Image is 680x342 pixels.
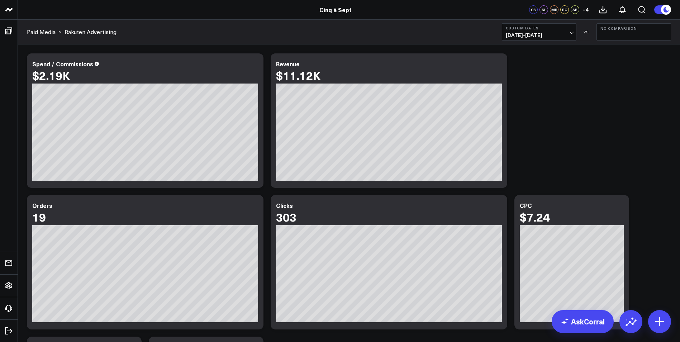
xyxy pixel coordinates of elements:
[581,5,590,14] button: +4
[506,26,572,30] b: Custom Dates
[580,30,593,34] div: VS
[520,201,532,209] div: CPC
[276,60,300,68] div: Revenue
[539,5,548,14] div: SL
[552,310,614,333] a: AskCorral
[32,69,70,82] div: $2.19K
[276,210,296,223] div: 303
[600,26,667,30] b: No Comparison
[529,5,538,14] div: CS
[560,5,569,14] div: RG
[32,60,93,68] div: Spend / Commissions
[571,5,579,14] div: AB
[582,7,589,12] span: + 4
[520,210,550,223] div: $7.24
[550,5,558,14] div: MR
[32,210,46,223] div: 19
[596,23,671,41] button: No Comparison
[32,201,52,209] div: Orders
[276,201,293,209] div: Clicks
[65,28,116,36] a: Rakuten Advertising
[506,32,572,38] span: [DATE] - [DATE]
[27,28,62,36] div: >
[276,69,321,82] div: $11.12K
[27,28,56,36] a: Paid Media
[319,6,352,14] a: Cinq à Sept
[502,23,576,41] button: Custom Dates[DATE]-[DATE]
